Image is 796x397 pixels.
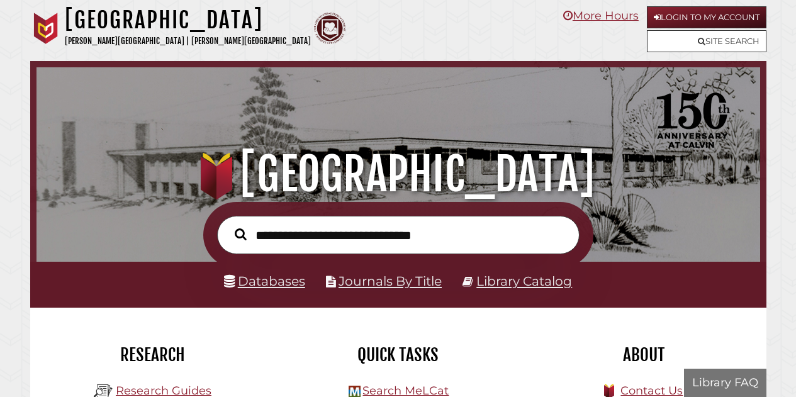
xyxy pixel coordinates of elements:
h2: Research [40,344,266,366]
img: Calvin University [30,13,62,44]
a: Login to My Account [647,6,766,28]
a: Databases [224,273,305,289]
a: More Hours [563,9,639,23]
a: Site Search [647,30,766,52]
h2: About [530,344,757,366]
h2: Quick Tasks [285,344,512,366]
p: [PERSON_NAME][GEOGRAPHIC_DATA] | [PERSON_NAME][GEOGRAPHIC_DATA] [65,34,311,48]
i: Search [235,228,247,240]
img: Calvin Theological Seminary [314,13,345,44]
button: Search [228,225,253,243]
h1: [GEOGRAPHIC_DATA] [48,147,748,202]
h1: [GEOGRAPHIC_DATA] [65,6,311,34]
a: Library Catalog [476,273,572,289]
a: Journals By Title [339,273,442,289]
